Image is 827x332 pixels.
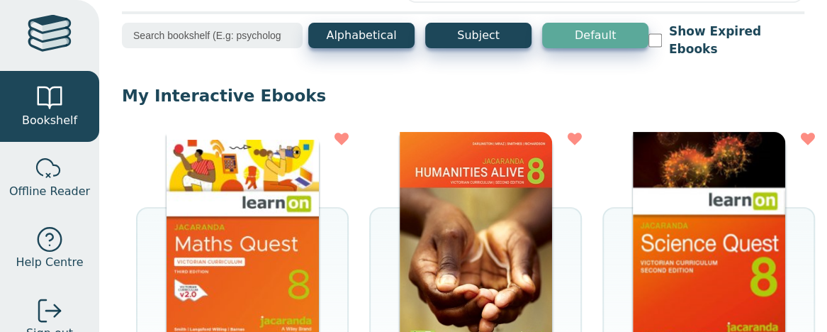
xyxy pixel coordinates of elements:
[9,183,90,200] span: Offline Reader
[16,254,83,271] span: Help Centre
[122,23,303,48] input: Search bookshelf (E.g: psychology)
[22,112,77,129] span: Bookshelf
[308,23,415,48] button: Alphabetical
[425,23,531,48] button: Subject
[669,23,804,58] label: Show Expired Ebooks
[542,23,648,48] button: Default
[122,85,804,106] p: My Interactive Ebooks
